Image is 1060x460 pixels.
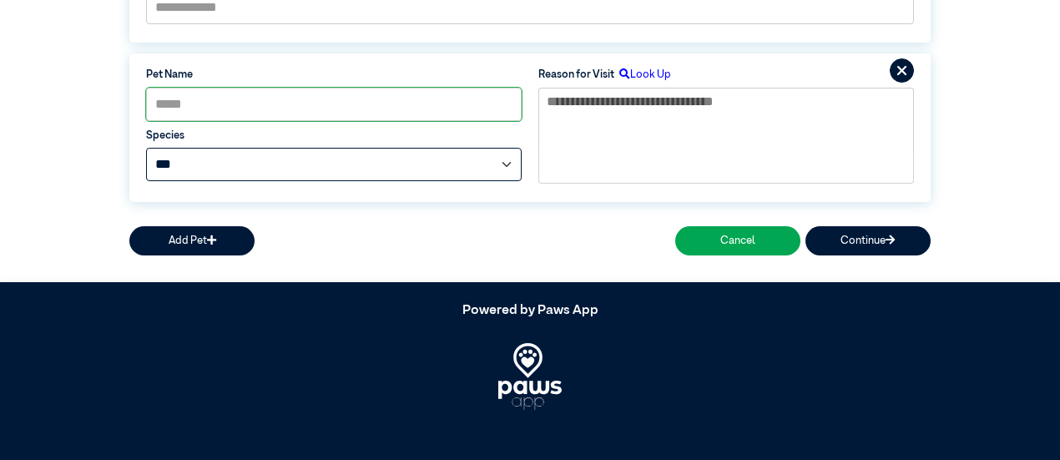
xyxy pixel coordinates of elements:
button: Continue [805,226,931,255]
label: Reason for Visit [538,67,614,83]
button: Add Pet [129,226,255,255]
label: Look Up [614,67,671,83]
h5: Powered by Paws App [129,303,931,319]
img: PawsApp [498,343,563,410]
button: Cancel [675,226,800,255]
label: Species [146,128,522,144]
label: Pet Name [146,67,522,83]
